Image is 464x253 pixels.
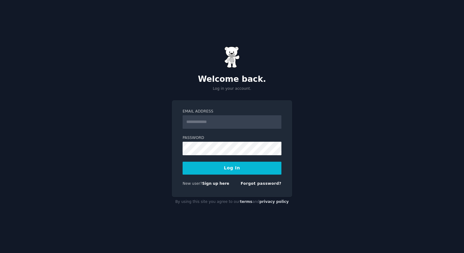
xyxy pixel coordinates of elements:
label: Email Address [183,109,281,114]
label: Password [183,135,281,141]
a: terms [240,200,252,204]
img: Gummy Bear [224,46,240,68]
p: Log in your account. [172,86,292,92]
a: privacy policy [259,200,289,204]
h2: Welcome back. [172,74,292,84]
div: By using this site you agree to our and [172,197,292,207]
button: Log In [183,162,281,175]
span: New user? [183,181,202,186]
a: Forgot password? [241,181,281,186]
a: Sign up here [202,181,229,186]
